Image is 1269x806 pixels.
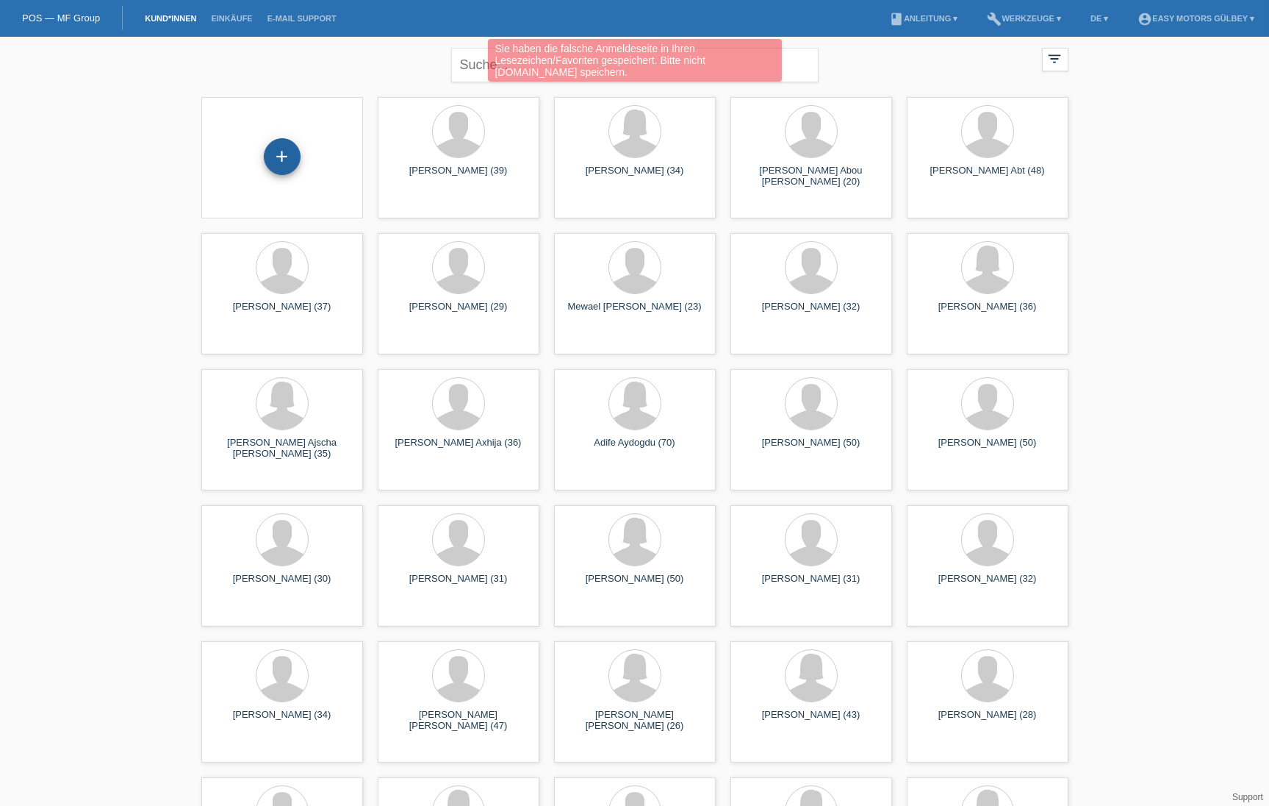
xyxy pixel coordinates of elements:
[987,12,1002,26] i: build
[566,709,704,732] div: [PERSON_NAME] [PERSON_NAME] (26)
[22,13,100,24] a: POS — MF Group
[919,573,1057,596] div: [PERSON_NAME] (32)
[566,437,704,460] div: Adife Aydogdu (70)
[979,14,1068,23] a: buildWerkzeuge ▾
[1232,792,1263,802] a: Support
[389,301,528,324] div: [PERSON_NAME] (29)
[1130,14,1262,23] a: account_circleEasy Motors Gülbey ▾
[488,39,782,82] div: Sie haben die falsche Anmeldeseite in Ihren Lesezeichen/Favoriten gespeichert. Bitte nicht [DOMAI...
[265,144,300,169] div: Kund*in hinzufügen
[919,437,1057,460] div: [PERSON_NAME] (50)
[389,437,528,460] div: [PERSON_NAME] Axhija (36)
[389,709,528,732] div: [PERSON_NAME] [PERSON_NAME] (47)
[1083,14,1115,23] a: DE ▾
[919,709,1057,732] div: [PERSON_NAME] (28)
[566,573,704,596] div: [PERSON_NAME] (50)
[742,301,880,324] div: [PERSON_NAME] (32)
[389,165,528,188] div: [PERSON_NAME] (39)
[204,14,259,23] a: Einkäufe
[213,301,351,324] div: [PERSON_NAME] (37)
[566,301,704,324] div: Mewael [PERSON_NAME] (23)
[889,12,904,26] i: book
[742,573,880,596] div: [PERSON_NAME] (31)
[389,573,528,596] div: [PERSON_NAME] (31)
[566,165,704,188] div: [PERSON_NAME] (34)
[1047,51,1063,67] i: filter_list
[213,573,351,596] div: [PERSON_NAME] (30)
[213,709,351,732] div: [PERSON_NAME] (34)
[742,437,880,460] div: [PERSON_NAME] (50)
[1137,12,1152,26] i: account_circle
[919,301,1057,324] div: [PERSON_NAME] (36)
[260,14,344,23] a: E-Mail Support
[137,14,204,23] a: Kund*innen
[213,437,351,460] div: [PERSON_NAME] Ajscha [PERSON_NAME] (35)
[742,165,880,188] div: [PERSON_NAME] Abou [PERSON_NAME] (20)
[919,165,1057,188] div: [PERSON_NAME] Abt (48)
[882,14,965,23] a: bookAnleitung ▾
[742,709,880,732] div: [PERSON_NAME] (43)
